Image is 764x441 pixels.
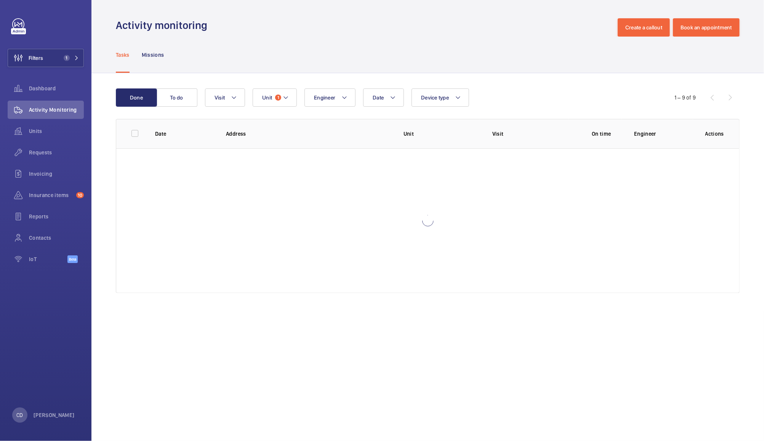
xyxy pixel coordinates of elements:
[262,95,272,101] span: Unit
[404,130,480,138] p: Unit
[76,192,84,198] span: 10
[492,130,569,138] p: Visit
[29,149,84,156] span: Requests
[205,88,245,107] button: Visit
[215,95,225,101] span: Visit
[421,95,449,101] span: Device type
[29,213,84,220] span: Reports
[16,411,23,419] p: CD
[226,130,391,138] p: Address
[29,127,84,135] span: Units
[116,51,130,59] p: Tasks
[29,54,43,62] span: Filters
[29,170,84,178] span: Invoicing
[618,18,670,37] button: Create a callout
[304,88,356,107] button: Engineer
[363,88,404,107] button: Date
[674,94,696,101] div: 1 – 9 of 9
[29,255,67,263] span: IoT
[116,88,157,107] button: Done
[155,130,214,138] p: Date
[373,95,384,101] span: Date
[8,49,84,67] button: Filters1
[142,51,164,59] p: Missions
[634,130,693,138] p: Engineer
[253,88,297,107] button: Unit1
[412,88,469,107] button: Device type
[29,85,84,92] span: Dashboard
[705,130,724,138] p: Actions
[29,191,73,199] span: Insurance items
[67,255,78,263] span: Beta
[29,106,84,114] span: Activity Monitoring
[34,411,75,419] p: [PERSON_NAME]
[314,95,335,101] span: Engineer
[64,55,70,61] span: 1
[29,234,84,242] span: Contacts
[581,130,622,138] p: On time
[673,18,740,37] button: Book an appointment
[116,18,212,32] h1: Activity monitoring
[275,95,281,101] span: 1
[156,88,197,107] button: To do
